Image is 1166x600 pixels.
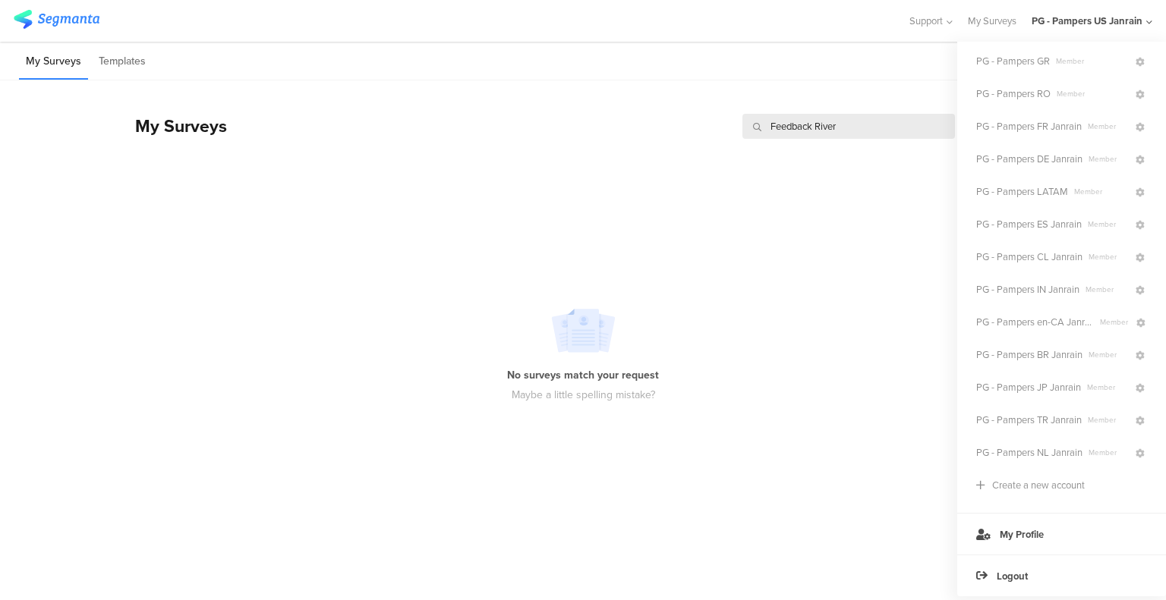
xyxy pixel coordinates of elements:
span: PG - Pampers FR Janrain [976,119,1082,134]
li: My Surveys [19,44,88,80]
span: PG - Pampers RO [976,86,1051,101]
div: Maybe a little spelling mistake? [512,383,655,403]
span: Support [909,14,943,28]
span: Member [1050,55,1133,67]
div: My Surveys [120,113,227,139]
span: Member [1082,349,1133,360]
span: Member [1082,414,1133,426]
span: Member [1094,316,1134,328]
span: Member [1068,186,1133,197]
span: PG - Pampers BR Janrain [976,347,1082,362]
div: PG - Pampers US Janrain [1032,14,1142,28]
span: Member [1082,218,1133,230]
span: Member [1051,88,1133,99]
span: PG - Pampers NL Janrain [976,445,1082,460]
a: My Profile [957,513,1166,554]
span: My Profile [1000,527,1044,542]
span: PG - Pampers JP Janrain [976,380,1081,394]
img: segmanta logo [14,10,99,29]
span: Member [1082,121,1133,132]
span: Member [1079,284,1133,295]
div: No surveys match your request [507,353,659,383]
span: Logout [997,569,1028,583]
span: PG - Pampers IN Janrain [976,282,1079,297]
span: PG - Pampers GR [976,54,1050,68]
span: Member [1082,153,1133,165]
input: Survey Name, Creator... [742,114,955,139]
span: PG - Pampers CL Janrain [976,250,1082,264]
li: Templates [92,44,153,80]
span: PG - Pampers LATAM [976,184,1068,199]
span: Member [1082,447,1133,458]
span: PG - Pampers ES Janrain [976,217,1082,231]
div: Create a new account [992,478,1085,492]
span: Member [1081,382,1133,393]
span: Member [1082,251,1133,262]
span: PG - Pampers TR Janrain [976,413,1082,427]
span: PG - Pampers en-CA Janrain [976,315,1094,329]
img: no_search_results.svg [551,309,616,353]
span: PG - Pampers DE Janrain [976,152,1082,166]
